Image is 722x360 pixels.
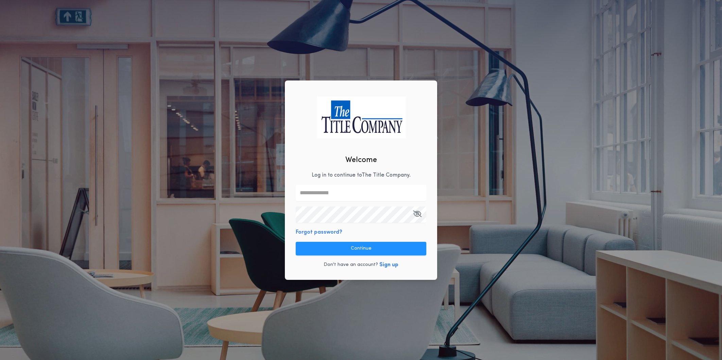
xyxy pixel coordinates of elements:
h2: Welcome [345,155,377,166]
p: Log in to continue to The Title Company . [312,171,411,179]
img: logo [316,96,406,138]
p: Don't have an account? [324,262,378,268]
button: Forgot password? [296,228,342,236]
button: Continue [296,242,426,255]
button: Sign up [379,261,398,269]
